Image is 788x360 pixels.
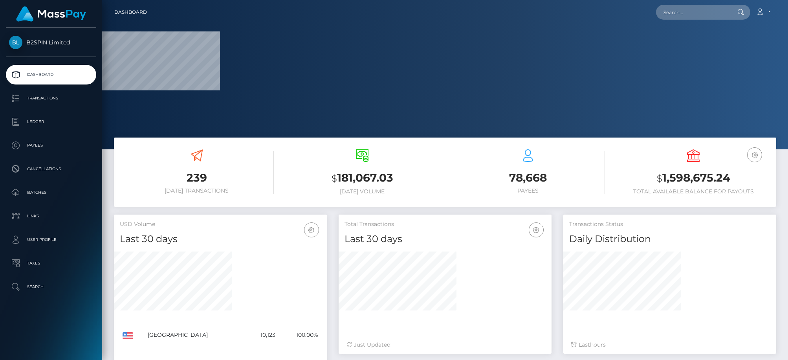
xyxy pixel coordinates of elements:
[6,230,96,250] a: User Profile
[569,220,770,228] h5: Transactions Status
[571,341,768,349] div: Last hours
[9,92,93,104] p: Transactions
[16,6,86,22] img: MassPay Logo
[9,36,22,49] img: B2SPIN Limited
[114,4,147,20] a: Dashboard
[451,170,605,186] h3: 78,668
[286,170,440,186] h3: 181,067.03
[9,210,93,222] p: Links
[120,232,321,246] h4: Last 30 days
[9,187,93,198] p: Batches
[6,253,96,273] a: Taxes
[6,39,96,46] span: B2SPIN Limited
[9,281,93,293] p: Search
[247,326,279,344] td: 10,123
[120,170,274,186] h3: 239
[6,206,96,226] a: Links
[145,326,247,344] td: [GEOGRAPHIC_DATA]
[9,163,93,175] p: Cancellations
[617,188,771,195] h6: Total Available Balance for Payouts
[332,173,337,184] small: $
[120,220,321,228] h5: USD Volume
[451,187,605,194] h6: Payees
[9,116,93,128] p: Ledger
[346,341,544,349] div: Just Updated
[569,232,770,246] h4: Daily Distribution
[6,88,96,108] a: Transactions
[6,159,96,179] a: Cancellations
[286,188,440,195] h6: [DATE] Volume
[9,234,93,246] p: User Profile
[9,140,93,151] p: Payees
[6,65,96,84] a: Dashboard
[657,173,662,184] small: $
[6,277,96,297] a: Search
[9,69,93,81] p: Dashboard
[345,232,546,246] h4: Last 30 days
[9,257,93,269] p: Taxes
[278,326,321,344] td: 100.00%
[6,183,96,202] a: Batches
[345,220,546,228] h5: Total Transactions
[123,332,133,339] img: US.png
[120,187,274,194] h6: [DATE] Transactions
[656,5,730,20] input: Search...
[6,136,96,155] a: Payees
[6,112,96,132] a: Ledger
[617,170,771,186] h3: 1,598,675.24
